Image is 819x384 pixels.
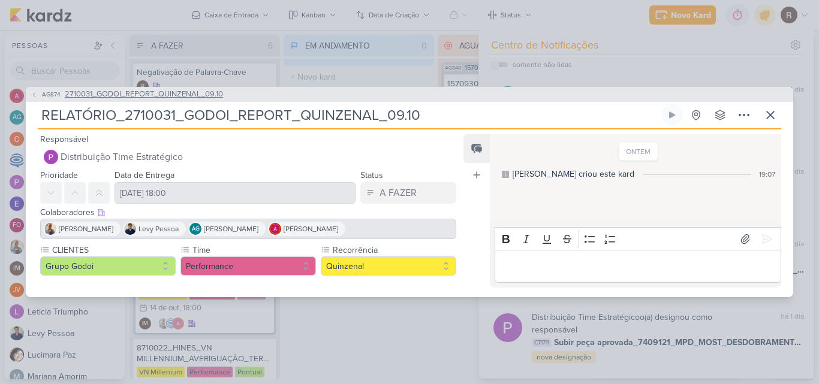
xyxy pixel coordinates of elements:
[59,223,113,234] span: [PERSON_NAME]
[332,244,456,256] label: Recorrência
[495,250,781,283] div: Editor editing area: main
[31,89,223,101] button: AG874 2710031_GODOI_REPORT_QUINZENAL_09.10
[124,223,136,235] img: Levy Pessoa
[115,170,174,180] label: Data de Entrega
[204,223,258,234] span: [PERSON_NAME]
[115,182,356,204] input: Select a date
[759,169,775,180] div: 19:07
[40,146,456,168] button: Distribuição Time Estratégico
[269,223,281,235] img: Alessandra Gomes
[180,256,316,276] button: Performance
[40,206,456,219] div: Colaboradores
[191,244,316,256] label: Time
[40,170,78,180] label: Prioridade
[360,182,456,204] button: A FAZER
[189,223,201,235] div: Aline Gimenez Graciano
[38,104,659,126] input: Kard Sem Título
[380,186,417,200] div: A FAZER
[44,223,56,235] img: Iara Santos
[513,168,634,180] div: [PERSON_NAME] criou este kard
[44,150,58,164] img: Distribuição Time Estratégico
[61,150,183,164] span: Distribuição Time Estratégico
[65,89,223,101] span: 2710031_GODOI_REPORT_QUINZENAL_09.10
[138,223,179,234] span: Levy Pessoa
[284,223,338,234] span: [PERSON_NAME]
[40,90,62,99] span: AG874
[495,227,781,250] div: Editor toolbar
[51,244,176,256] label: CLIENTES
[40,256,176,276] button: Grupo Godoi
[40,134,88,144] label: Responsável
[360,170,383,180] label: Status
[192,226,200,232] p: AG
[667,110,677,120] div: Ligar relógio
[321,256,456,276] button: Quinzenal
